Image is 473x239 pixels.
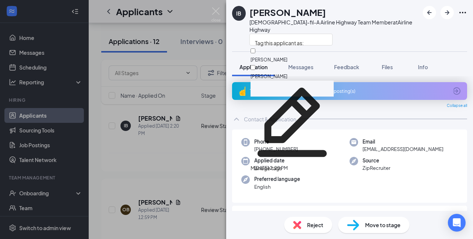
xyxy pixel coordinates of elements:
div: Manage tags [251,164,334,172]
div: IB [236,10,241,17]
span: Info [418,64,428,70]
h1: [PERSON_NAME] [249,6,326,18]
span: Nicole [251,74,287,79]
span: Marilyn [251,57,287,63]
span: English [254,183,300,191]
svg: Ellipses [458,8,467,17]
div: Contact & Application [244,115,296,123]
span: Move to stage [365,221,401,229]
div: This applicant also applied to 1 other job posting(s) [250,88,448,94]
input: [PERSON_NAME] [251,48,255,53]
span: Collapse all [447,103,467,109]
button: ArrowRight [440,6,454,19]
input: [PERSON_NAME] [251,65,255,70]
span: ZipRecruiter [363,164,390,172]
span: Source [363,157,390,164]
span: Files [382,64,393,70]
span: Feedback [334,64,359,70]
div: [DEMOGRAPHIC_DATA]-fil-A Airline Highway Team Member at Airline Highway [249,18,419,33]
svg: ArrowRight [443,8,452,17]
svg: ArrowLeftNew [425,8,434,17]
span: Application [239,64,268,70]
span: Email [363,138,443,145]
svg: Pencil [251,81,334,164]
span: [EMAIL_ADDRESS][DOMAIN_NAME] [363,145,443,153]
span: Preferred language [254,175,300,183]
button: ArrowLeftNew [423,6,436,19]
svg: ArrowCircle [452,87,461,95]
svg: ChevronUp [232,115,241,124]
div: Open Intercom Messenger [448,214,466,232]
span: Reject [307,221,323,229]
span: Tag this applicant as: [251,35,308,48]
